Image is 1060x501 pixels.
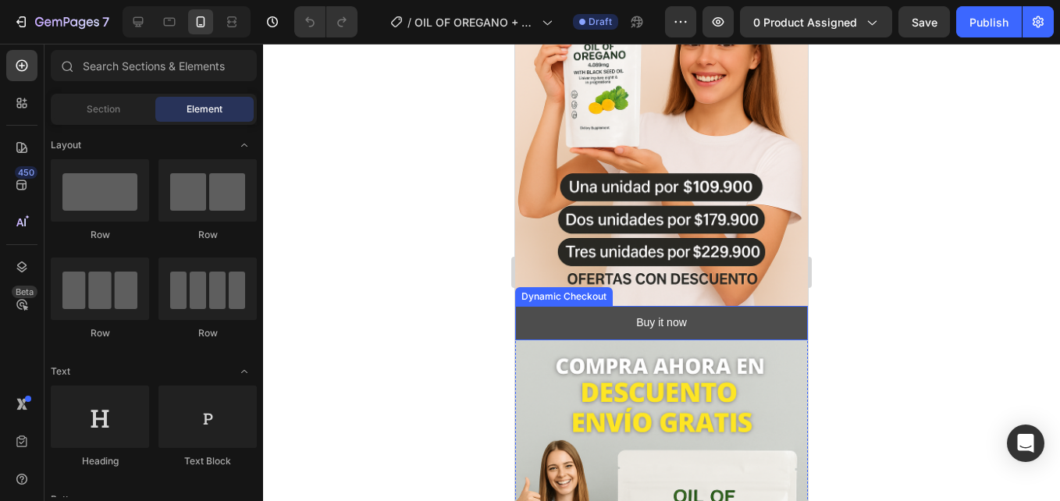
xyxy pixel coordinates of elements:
[740,6,892,37] button: 0 product assigned
[753,14,857,30] span: 0 product assigned
[51,326,149,340] div: Row
[158,326,257,340] div: Row
[6,6,116,37] button: 7
[51,138,81,152] span: Layout
[232,133,257,158] span: Toggle open
[589,15,612,29] span: Draft
[51,454,149,468] div: Heading
[87,102,120,116] span: Section
[102,12,109,31] p: 7
[515,44,808,501] iframe: Design area
[51,364,70,378] span: Text
[187,102,222,116] span: Element
[51,50,257,81] input: Search Sections & Elements
[912,16,937,29] span: Save
[414,14,535,30] span: OIL OF OREGANO + SEMILLA NEGRA
[12,286,37,298] div: Beta
[969,14,1008,30] div: Publish
[956,6,1022,37] button: Publish
[51,228,149,242] div: Row
[1007,425,1044,462] div: Open Intercom Messenger
[158,228,257,242] div: Row
[158,454,257,468] div: Text Block
[898,6,950,37] button: Save
[232,359,257,384] span: Toggle open
[294,6,357,37] div: Undo/Redo
[15,166,37,179] div: 450
[407,14,411,30] span: /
